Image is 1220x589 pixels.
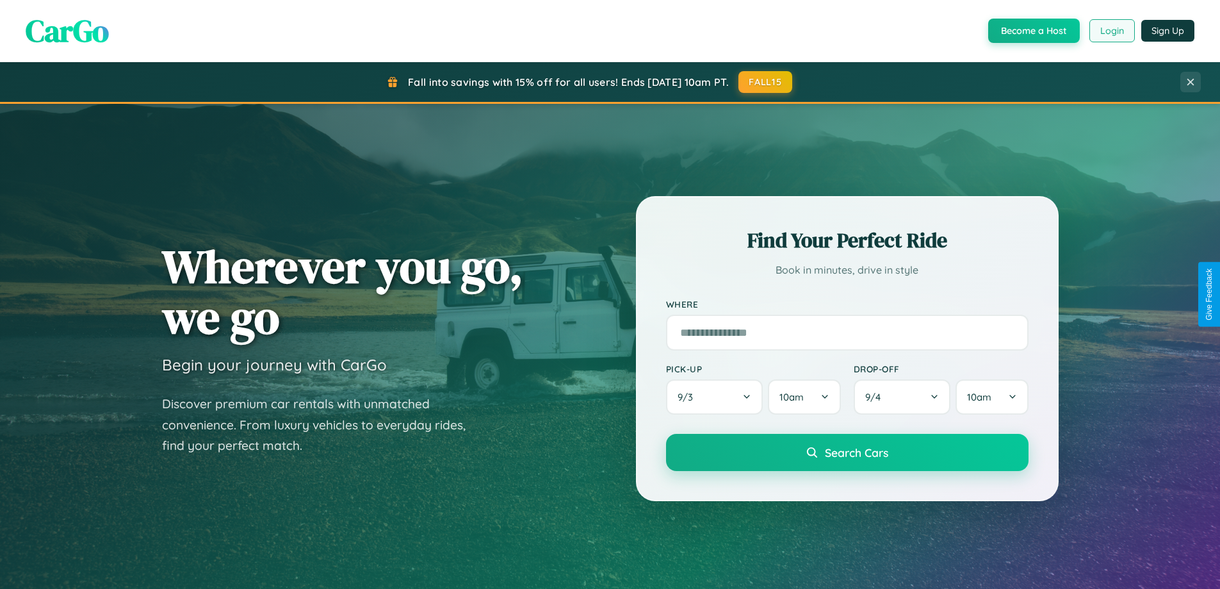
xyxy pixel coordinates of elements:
[956,379,1028,415] button: 10am
[768,379,840,415] button: 10am
[666,434,1029,471] button: Search Cars
[779,391,804,403] span: 10am
[666,261,1029,279] p: Book in minutes, drive in style
[967,391,991,403] span: 10am
[738,71,792,93] button: FALL15
[825,445,888,460] span: Search Cars
[666,379,763,415] button: 9/3
[408,76,729,88] span: Fall into savings with 15% off for all users! Ends [DATE] 10am PT.
[854,379,951,415] button: 9/4
[1205,269,1214,320] div: Give Feedback
[1141,20,1194,42] button: Sign Up
[666,299,1029,310] label: Where
[666,226,1029,254] h2: Find Your Perfect Ride
[1089,19,1135,42] button: Login
[162,241,523,342] h1: Wherever you go, we go
[666,363,841,374] label: Pick-up
[678,391,699,403] span: 9 / 3
[854,363,1029,374] label: Drop-off
[162,394,482,456] p: Discover premium car rentals with unmatched convenience. From luxury vehicles to everyday rides, ...
[865,391,887,403] span: 9 / 4
[988,19,1080,43] button: Become a Host
[26,10,109,52] span: CarGo
[162,355,387,374] h3: Begin your journey with CarGo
